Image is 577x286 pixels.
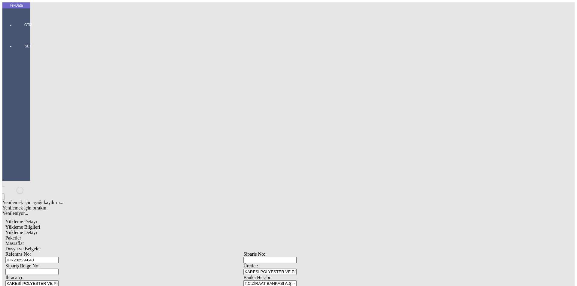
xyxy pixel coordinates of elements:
span: GTM [19,23,37,27]
span: Yükleme Detayı [5,219,37,224]
span: Sipariş No: [243,251,265,257]
span: Banka Hesabı: [243,275,272,280]
div: Yenilemek için bırakın [2,205,484,211]
span: Masraflar [5,241,24,246]
div: Yenileniyor... [2,211,484,216]
span: Paketler [5,235,21,240]
span: Üretici: [243,263,258,268]
span: Dosya ve Belgeler [5,246,41,251]
span: Yükleme Detayı [5,230,37,235]
div: Yenilemek için aşağı kaydırın... [2,200,484,205]
span: İhracatçı: [5,275,23,280]
span: Referans No: [5,251,31,257]
span: Sipariş Belge No: [5,263,40,268]
span: Yükleme Bilgileri [5,224,40,230]
div: TekData [2,3,30,8]
span: SET [19,44,37,49]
